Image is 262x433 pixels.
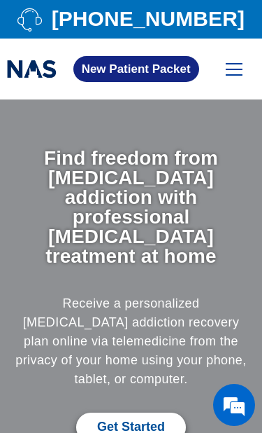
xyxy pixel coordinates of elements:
[82,63,191,75] span: New Patient Packet
[7,7,255,32] a: [PHONE_NUMBER]
[10,149,252,266] h1: Find freedom from [MEDICAL_DATA] addiction with professional [MEDICAL_DATA] treatment at home
[10,294,252,389] p: Receive a personalized [MEDICAL_DATA] addiction recovery plan online via telemedicine from the pr...
[73,56,199,82] a: New Patient Packet
[7,57,57,81] img: national addiction specialists online suboxone clinic - logo
[48,11,245,27] span: [PHONE_NUMBER]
